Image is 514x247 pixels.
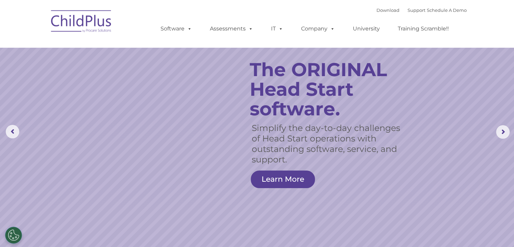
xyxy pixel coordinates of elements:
[5,227,22,244] button: Cookies Settings
[252,123,402,165] rs-layer: Simplify the day-to-day challenges of Head Start operations with outstanding software, service, a...
[346,22,387,36] a: University
[203,22,260,36] a: Assessments
[408,7,425,13] a: Support
[294,22,342,36] a: Company
[427,7,467,13] a: Schedule A Demo
[94,45,115,50] span: Last name
[404,174,514,247] iframe: Chat Widget
[154,22,199,36] a: Software
[94,72,123,77] span: Phone number
[251,171,315,188] a: Learn More
[264,22,290,36] a: IT
[376,7,467,13] font: |
[48,5,115,39] img: ChildPlus by Procare Solutions
[376,7,399,13] a: Download
[391,22,456,36] a: Training Scramble!!
[250,60,410,119] rs-layer: The ORIGINAL Head Start software.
